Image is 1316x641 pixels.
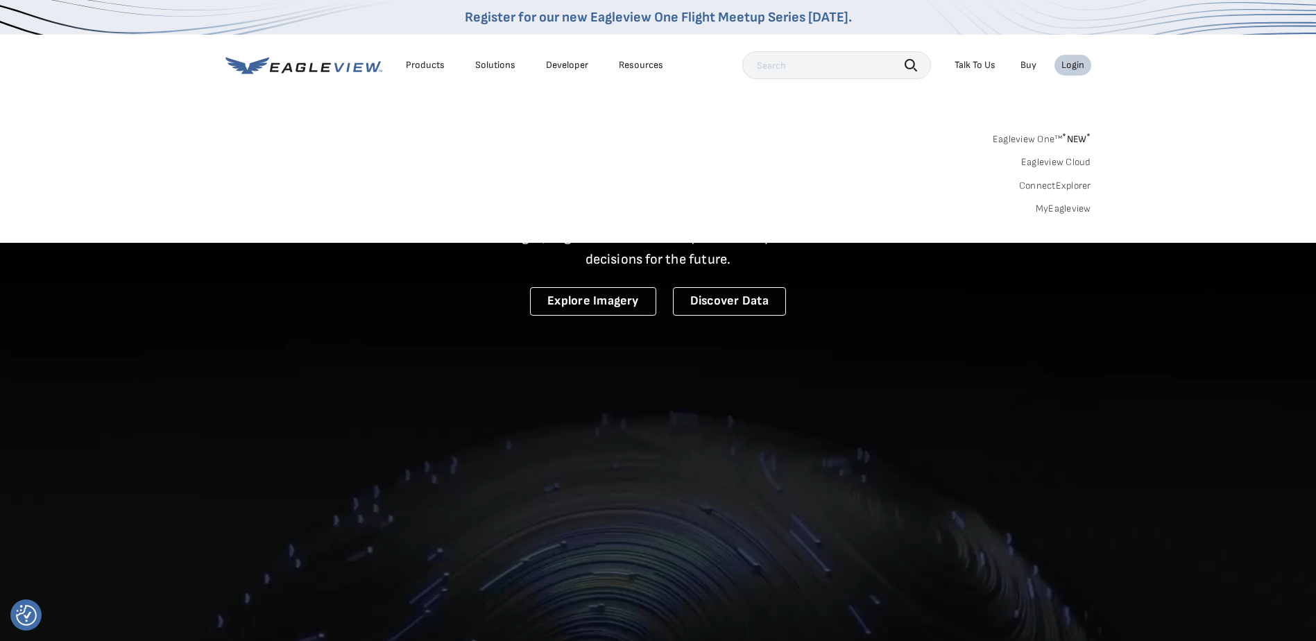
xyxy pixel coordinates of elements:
[406,59,445,71] div: Products
[1062,133,1091,145] span: NEW
[465,9,852,26] a: Register for our new Eagleview One Flight Meetup Series [DATE].
[1019,180,1091,192] a: ConnectExplorer
[1020,59,1036,71] a: Buy
[16,605,37,626] img: Revisit consent button
[546,59,588,71] a: Developer
[530,287,656,316] a: Explore Imagery
[1021,156,1091,169] a: Eagleview Cloud
[673,287,786,316] a: Discover Data
[475,59,515,71] div: Solutions
[1036,203,1091,215] a: MyEagleview
[742,51,931,79] input: Search
[16,605,37,626] button: Consent Preferences
[619,59,663,71] div: Resources
[1061,59,1084,71] div: Login
[993,129,1091,145] a: Eagleview One™*NEW*
[955,59,995,71] div: Talk To Us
